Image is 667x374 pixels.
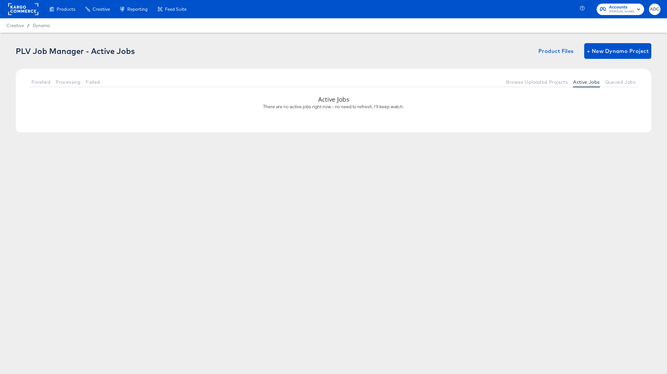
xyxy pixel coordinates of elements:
span: Product Files [538,46,574,56]
span: Creative [93,7,110,12]
span: / [24,23,33,28]
span: Creative [7,23,24,28]
div: PLV Job Manager - Active Jobs [16,46,135,56]
span: ADC [652,6,658,13]
span: [PERSON_NAME] [609,9,634,14]
span: Accounts [609,4,634,11]
button: ADC [649,4,660,15]
span: Products [57,7,75,12]
span: Queued Jobs [605,79,636,85]
button: + New Dynamo Project [584,43,651,59]
p: There are no active jobs right now - no need to refresh, I'll keep watch. [22,104,645,110]
button: Product Files [536,43,576,59]
span: Finished [31,79,50,85]
a: Dynamo [33,23,50,28]
button: Accounts[PERSON_NAME] [597,4,644,15]
h3: Active Jobs [39,95,628,104]
span: Browse Uploaded Projects [506,79,568,85]
span: Active Jobs [573,79,600,85]
span: Processing [56,79,81,85]
span: + New Dynamo Project [587,46,649,56]
span: Failed [86,79,100,85]
span: Feed Suite [165,7,187,12]
span: Reporting [127,7,148,12]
